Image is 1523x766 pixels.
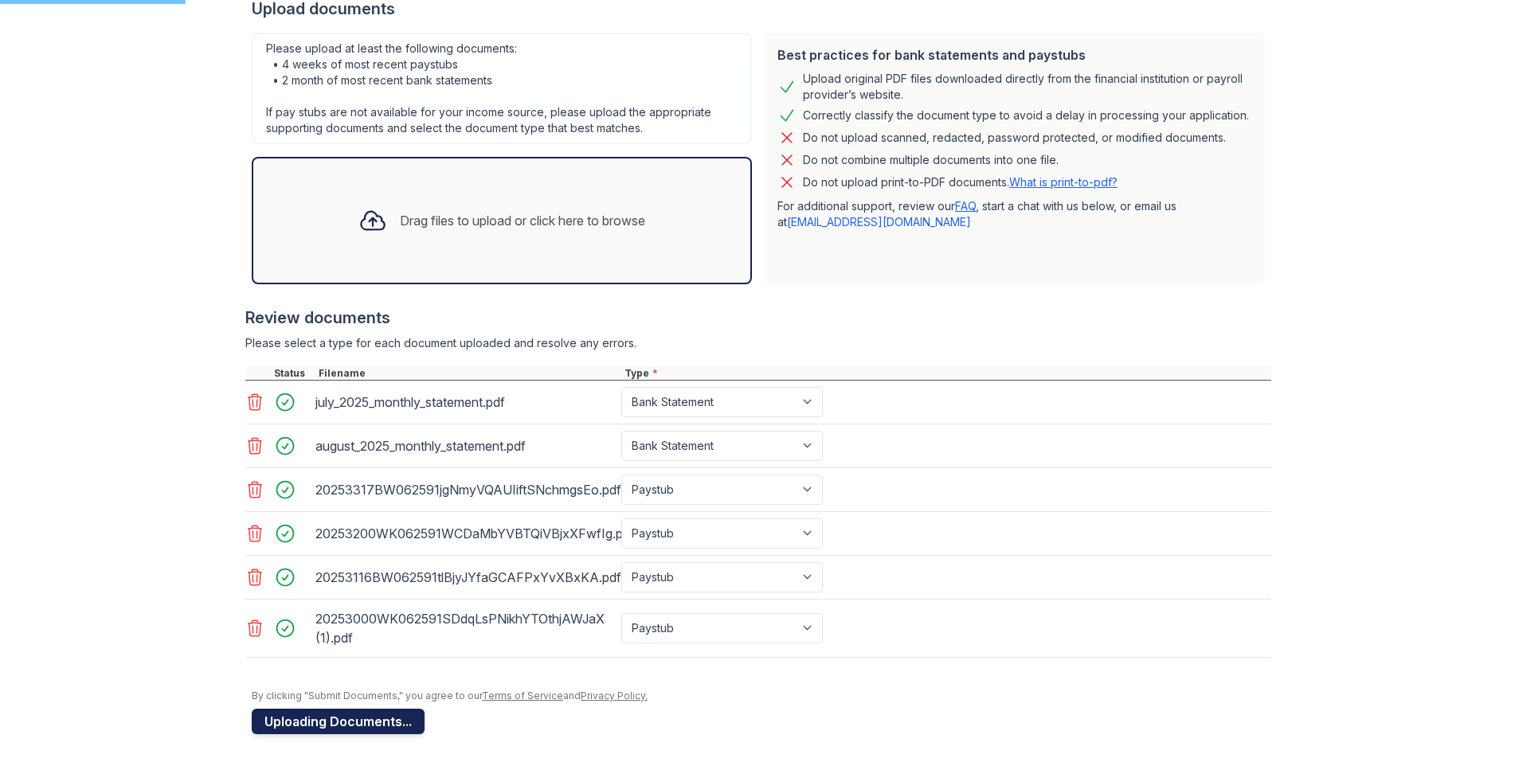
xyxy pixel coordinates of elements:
div: Do not upload scanned, redacted, password protected, or modified documents. [803,128,1226,147]
div: Type [621,367,1271,380]
div: Upload original PDF files downloaded directly from the financial institution or payroll provider’... [803,71,1252,103]
button: Uploading Documents... [252,709,425,734]
div: 20253200WK062591WCDaMbYVBTQiVBjxXFwfIg.pdf [315,521,615,546]
p: For additional support, review our , start a chat with us below, or email us at [777,198,1252,230]
div: By clicking "Submit Documents," you agree to our and [252,690,1271,702]
div: Please upload at least the following documents: • 4 weeks of most recent paystubs • 2 month of mo... [252,33,752,144]
a: Terms of Service [482,690,563,702]
div: 20253116BW062591tlBjyJYfaGCAFPxYvXBxKA.pdf [315,565,615,590]
div: Status [271,367,315,380]
a: FAQ [955,199,976,213]
a: [EMAIL_ADDRESS][DOMAIN_NAME] [787,215,971,229]
a: Privacy Policy. [581,690,648,702]
div: Review documents [245,307,1271,329]
div: august_2025_monthly_statement.pdf [315,433,615,459]
div: 20253317BW062591jgNmyVQAUIiftSNchmgsEo.pdf [315,477,615,502]
div: Please select a type for each document uploaded and resolve any errors. [245,335,1271,351]
div: july_2025_monthly_statement.pdf [315,389,615,415]
a: What is print-to-pdf? [1009,175,1118,189]
div: Drag files to upload or click here to browse [400,211,645,230]
div: 20253000WK062591SDdqLsPNikhYTOthjAWJaX (1).pdf [315,606,615,651]
div: Correctly classify the document type to avoid a delay in processing your application. [803,106,1249,125]
div: Do not combine multiple documents into one file. [803,150,1059,170]
div: Filename [315,367,621,380]
div: Best practices for bank statements and paystubs [777,45,1252,64]
p: Do not upload print-to-PDF documents. [803,174,1118,190]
